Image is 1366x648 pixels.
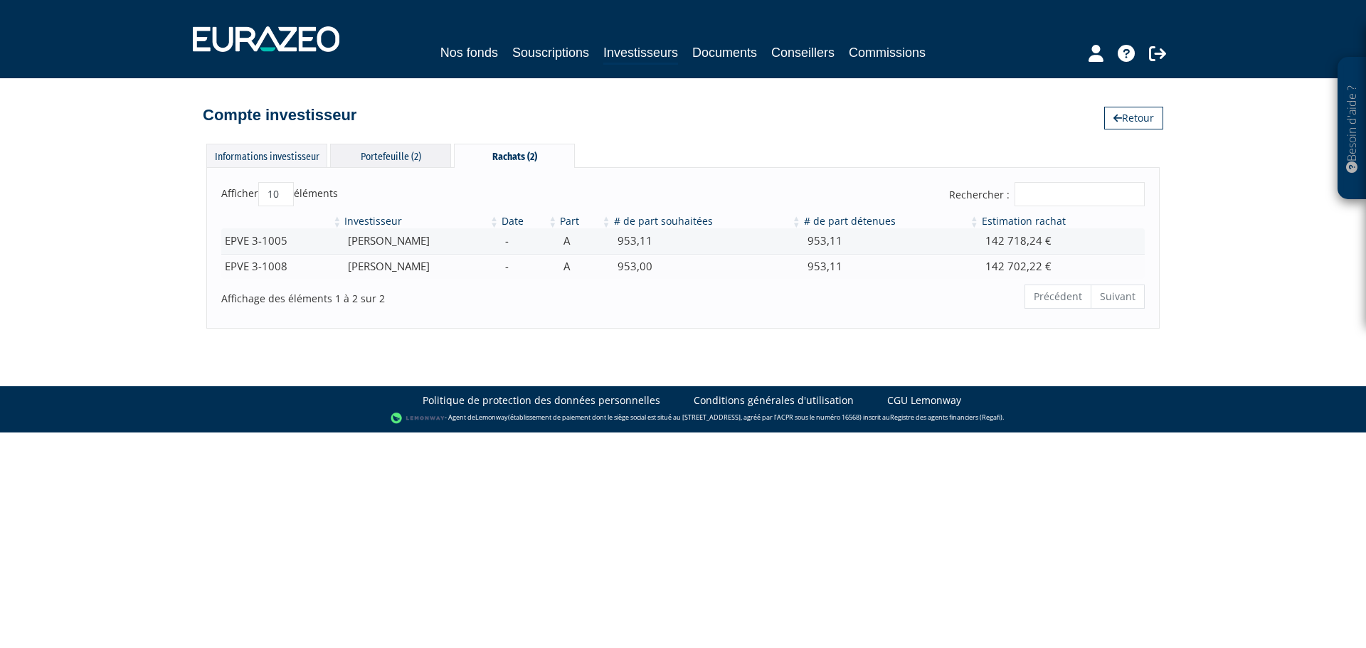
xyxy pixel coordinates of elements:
th: Part: activer pour trier la colonne par ordre croissant [558,214,612,228]
th: # de part détenues: activer pour trier la colonne par ordre croissant [803,214,980,228]
a: Investisseurs [603,43,678,65]
div: Informations investisseur [206,144,327,167]
select: Afficheréléments [258,182,294,206]
td: [PERSON_NAME] [343,254,500,279]
th: Date: activer pour trier la colonne par ordre croissant [500,214,558,228]
td: 953,11 [613,228,803,253]
td: - [500,228,558,253]
div: Rachats (2) [454,144,575,168]
label: Afficher éléments [221,182,338,206]
td: A [558,228,612,253]
td: 142 718,24 € [980,228,1145,253]
a: Documents [692,43,757,63]
a: Souscriptions [512,43,589,63]
div: - Agent de (établissement de paiement dont le siège social est situé au [STREET_ADDRESS], agréé p... [14,411,1352,425]
td: EPVE 3-1008 [221,254,343,279]
td: - [500,254,558,279]
td: 953,00 [613,254,803,279]
a: Registre des agents financiers (Regafi) [890,413,1002,422]
div: Affichage des éléments 1 à 2 sur 2 [221,283,593,306]
a: Retour [1104,107,1163,129]
td: EPVE 3-1005 [221,228,343,253]
a: CGU Lemonway [887,393,961,408]
img: logo-lemonway.png [391,411,445,425]
a: Conseillers [771,43,835,63]
td: 953,11 [803,228,980,253]
td: 142 702,22 € [980,254,1145,279]
img: 1732889491-logotype_eurazeo_blanc_rvb.png [193,26,339,52]
a: Conditions générales d'utilisation [694,393,854,408]
a: Nos fonds [440,43,498,63]
td: 953,11 [803,254,980,279]
p: Besoin d'aide ? [1344,65,1360,193]
td: [PERSON_NAME] [343,228,500,253]
a: Politique de protection des données personnelles [423,393,660,408]
th: Investisseur: activer pour trier la colonne par ordre croissant [343,214,500,228]
td: A [558,254,612,279]
th: # de part souhaitées: activer pour trier la colonne par ordre croissant [613,214,803,228]
th: &nbsp;: activer pour trier la colonne par ordre croissant [221,214,343,228]
input: Rechercher : [1015,182,1145,206]
a: Commissions [849,43,926,63]
label: Rechercher : [949,182,1145,206]
a: Lemonway [475,413,508,422]
th: Estimation rachat [980,214,1145,228]
h4: Compte investisseur [203,107,356,124]
div: Portefeuille (2) [330,144,451,167]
